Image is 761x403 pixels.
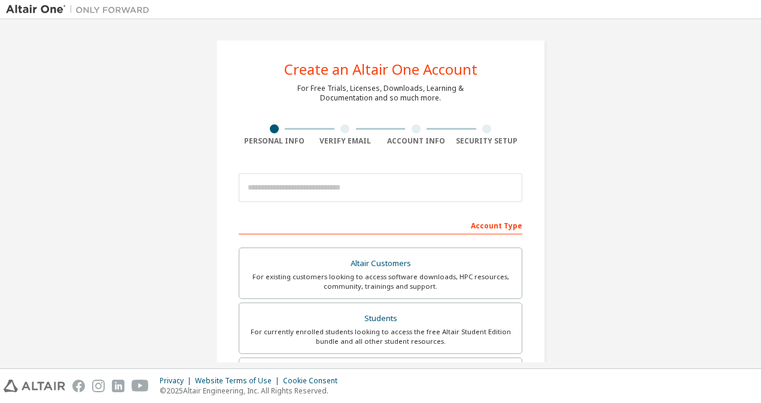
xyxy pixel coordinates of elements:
[239,215,522,234] div: Account Type
[310,136,381,146] div: Verify Email
[380,136,452,146] div: Account Info
[452,136,523,146] div: Security Setup
[112,380,124,392] img: linkedin.svg
[195,376,283,386] div: Website Terms of Use
[72,380,85,392] img: facebook.svg
[239,136,310,146] div: Personal Info
[92,380,105,392] img: instagram.svg
[4,380,65,392] img: altair_logo.svg
[246,255,515,272] div: Altair Customers
[246,310,515,327] div: Students
[160,376,195,386] div: Privacy
[132,380,149,392] img: youtube.svg
[297,84,464,103] div: For Free Trials, Licenses, Downloads, Learning & Documentation and so much more.
[283,376,345,386] div: Cookie Consent
[6,4,156,16] img: Altair One
[284,62,477,77] div: Create an Altair One Account
[246,327,515,346] div: For currently enrolled students looking to access the free Altair Student Edition bundle and all ...
[246,272,515,291] div: For existing customers looking to access software downloads, HPC resources, community, trainings ...
[160,386,345,396] p: © 2025 Altair Engineering, Inc. All Rights Reserved.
